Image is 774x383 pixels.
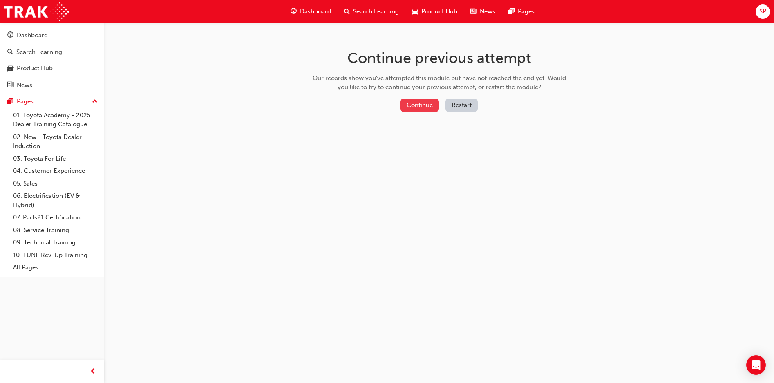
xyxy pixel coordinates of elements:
a: 09. Technical Training [10,236,101,249]
a: search-iconSearch Learning [338,3,405,20]
span: guage-icon [291,7,297,17]
span: pages-icon [508,7,515,17]
a: All Pages [10,261,101,274]
button: DashboardSearch LearningProduct HubNews [3,26,101,94]
a: news-iconNews [464,3,502,20]
a: Product Hub [3,61,101,76]
button: Pages [3,94,101,109]
span: news-icon [470,7,476,17]
div: Open Intercom Messenger [746,355,766,375]
a: Dashboard [3,28,101,43]
a: 01. Toyota Academy - 2025 Dealer Training Catalogue [10,109,101,131]
span: Dashboard [300,7,331,16]
a: 05. Sales [10,177,101,190]
span: Search Learning [353,7,399,16]
a: Search Learning [3,45,101,60]
a: News [3,78,101,93]
a: car-iconProduct Hub [405,3,464,20]
div: Pages [17,97,34,106]
a: 06. Electrification (EV & Hybrid) [10,190,101,211]
button: Continue [400,99,439,112]
a: 08. Service Training [10,224,101,237]
span: pages-icon [7,98,13,105]
span: guage-icon [7,32,13,39]
div: Dashboard [17,31,48,40]
a: 07. Parts21 Certification [10,211,101,224]
span: search-icon [7,49,13,56]
div: Our records show you've attempted this module but have not reached the end yet. Would you like to... [310,74,569,92]
span: Pages [518,7,535,16]
span: news-icon [7,82,13,89]
div: Search Learning [16,47,62,57]
a: 03. Toyota For Life [10,152,101,165]
h1: Continue previous attempt [310,49,569,67]
span: car-icon [7,65,13,72]
button: SP [756,4,770,19]
img: Trak [4,2,69,21]
a: guage-iconDashboard [284,3,338,20]
a: 02. New - Toyota Dealer Induction [10,131,101,152]
span: Product Hub [421,7,457,16]
div: Product Hub [17,64,53,73]
div: News [17,81,32,90]
span: SP [759,7,766,16]
span: News [480,7,495,16]
a: 10. TUNE Rev-Up Training [10,249,101,262]
span: car-icon [412,7,418,17]
span: up-icon [92,96,98,107]
span: prev-icon [90,367,96,377]
a: pages-iconPages [502,3,541,20]
a: 04. Customer Experience [10,165,101,177]
span: search-icon [344,7,350,17]
button: Restart [445,99,478,112]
